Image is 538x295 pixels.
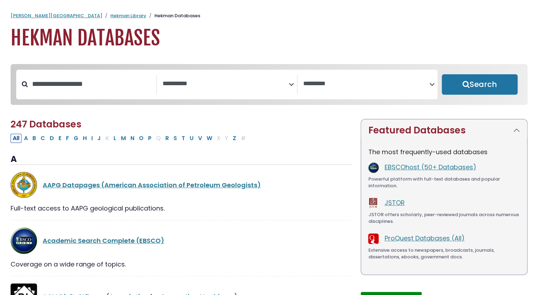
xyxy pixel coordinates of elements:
[11,154,352,165] h3: A
[442,74,518,95] button: Submit for Search Results
[163,134,171,143] button: Filter Results R
[384,198,404,207] a: JSTOR
[11,134,22,143] button: All
[64,134,71,143] button: Filter Results F
[95,134,103,143] button: Filter Results J
[110,12,146,19] a: Hekman Library
[111,134,118,143] button: Filter Results L
[179,134,187,143] button: Filter Results T
[196,134,204,143] button: Filter Results V
[38,134,47,143] button: Filter Results C
[11,203,352,213] div: Full-text access to AAPG geological publications.
[171,134,179,143] button: Filter Results S
[303,80,429,88] textarea: Search
[11,133,249,142] div: Alpha-list to filter by first letter of database name
[48,134,56,143] button: Filter Results D
[43,236,164,245] a: Academic Search Complete (EBSCO)
[384,163,476,171] a: EBSCOhost (50+ Databases)
[204,134,214,143] button: Filter Results W
[137,134,146,143] button: Filter Results O
[163,80,289,88] textarea: Search
[28,78,156,90] input: Search database by title or keyword
[56,134,63,143] button: Filter Results E
[72,134,80,143] button: Filter Results G
[368,147,520,157] p: The most frequently-used databases
[81,134,89,143] button: Filter Results H
[11,12,102,19] a: [PERSON_NAME][GEOGRAPHIC_DATA]
[11,64,527,105] nav: Search filters
[231,134,238,143] button: Filter Results Z
[119,134,128,143] button: Filter Results M
[30,134,38,143] button: Filter Results B
[188,134,196,143] button: Filter Results U
[11,26,527,50] h1: Hekman Databases
[128,134,136,143] button: Filter Results N
[11,259,352,269] div: Coverage on a wide range of topics.
[22,134,30,143] button: Filter Results A
[146,12,200,19] li: Hekman Databases
[384,234,464,243] a: ProQuest Databases (All)
[361,119,527,142] button: Featured Databases
[11,118,81,131] span: 247 Databases
[146,134,154,143] button: Filter Results P
[368,247,520,261] div: Extensive access to newspapers, broadcasts, journals, dissertations, ebooks, government docs.
[43,181,261,189] a: AAPG Datapages (American Association of Petroleum Geologists)
[11,12,527,19] nav: breadcrumb
[89,134,95,143] button: Filter Results I
[368,211,520,225] div: JSTOR offers scholarly, peer-reviewed journals across numerous disciplines.
[368,176,520,189] div: Powerful platform with full-text databases and popular information.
